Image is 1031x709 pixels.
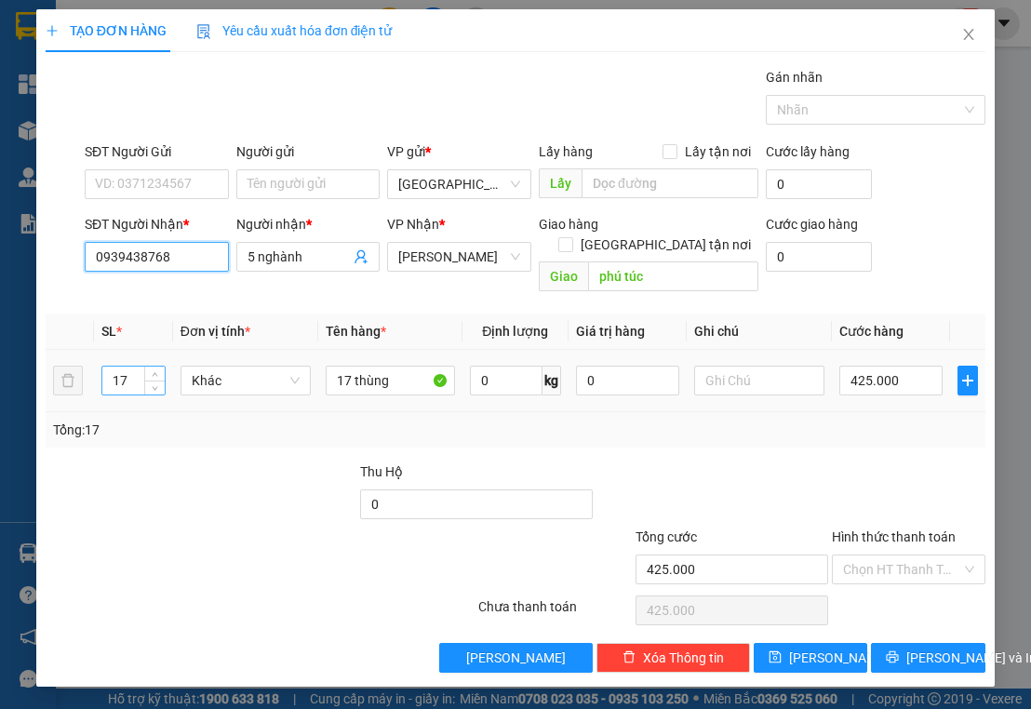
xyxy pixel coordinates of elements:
[766,217,858,232] label: Cước giao hàng
[539,217,598,232] span: Giao hàng
[218,16,262,35] span: Nhận:
[766,242,872,272] input: Cước giao hàng
[354,249,368,264] span: user-add
[218,16,367,58] div: [PERSON_NAME]
[636,529,697,544] span: Tổng cước
[236,214,381,234] div: Người nhận
[573,234,758,255] span: [GEOGRAPHIC_DATA] tận nơi
[754,643,868,673] button: save[PERSON_NAME]
[769,650,782,665] span: save
[542,366,561,395] span: kg
[839,324,904,339] span: Cước hàng
[196,23,393,38] span: Yêu cầu xuất hóa đơn điện tử
[16,16,45,35] span: Gửi:
[439,643,593,673] button: [PERSON_NAME]
[576,324,645,339] span: Giá trị hàng
[53,420,400,440] div: Tổng: 17
[943,9,995,61] button: Close
[53,366,83,395] button: delete
[694,366,824,395] input: Ghi Chú
[832,529,956,544] label: Hình thức thanh toán
[958,373,977,388] span: plus
[623,650,636,665] span: delete
[181,324,250,339] span: Đơn vị tính
[387,217,439,232] span: VP Nhận
[961,27,976,42] span: close
[582,168,758,198] input: Dọc đường
[85,214,229,234] div: SĐT Người Nhận
[196,24,211,39] img: icon
[218,116,245,136] span: DĐ:
[677,141,758,162] span: Lấy tận nơi
[398,243,520,271] span: Tiên Thuỷ
[144,381,165,395] span: Decrease Value
[144,367,165,381] span: Increase Value
[326,366,456,395] input: VD: Bàn, Ghế
[85,141,229,162] div: SĐT Người Gửi
[326,324,386,339] span: Tên hàng
[236,141,381,162] div: Người gửi
[588,261,758,291] input: Dọc đường
[476,596,634,629] div: Chưa thanh toán
[643,648,724,668] span: Xóa Thông tin
[466,648,566,668] span: [PERSON_NAME]
[398,170,520,198] span: Sài Gòn
[539,168,582,198] span: Lấy
[101,324,116,339] span: SL
[957,366,978,395] button: plus
[360,464,403,479] span: Thu Hộ
[766,169,872,199] input: Cước lấy hàng
[46,23,167,38] span: TẠO ĐƠN HÀNG
[218,106,341,171] span: càu cây da cũ
[150,369,161,381] span: up
[871,643,985,673] button: printer[PERSON_NAME] và In
[596,643,750,673] button: deleteXóa Thông tin
[789,648,889,668] span: [PERSON_NAME]
[16,16,205,58] div: [GEOGRAPHIC_DATA]
[886,650,899,665] span: printer
[46,24,59,37] span: plus
[192,367,300,395] span: Khác
[218,58,367,80] div: ngân
[766,70,823,85] label: Gán nhãn
[576,366,679,395] input: 0
[687,314,832,350] th: Ghi chú
[387,141,531,162] div: VP gửi
[539,144,593,159] span: Lấy hàng
[218,80,367,106] div: 0939262603
[482,324,548,339] span: Định lượng
[150,382,161,394] span: down
[766,144,850,159] label: Cước lấy hàng
[539,261,588,291] span: Giao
